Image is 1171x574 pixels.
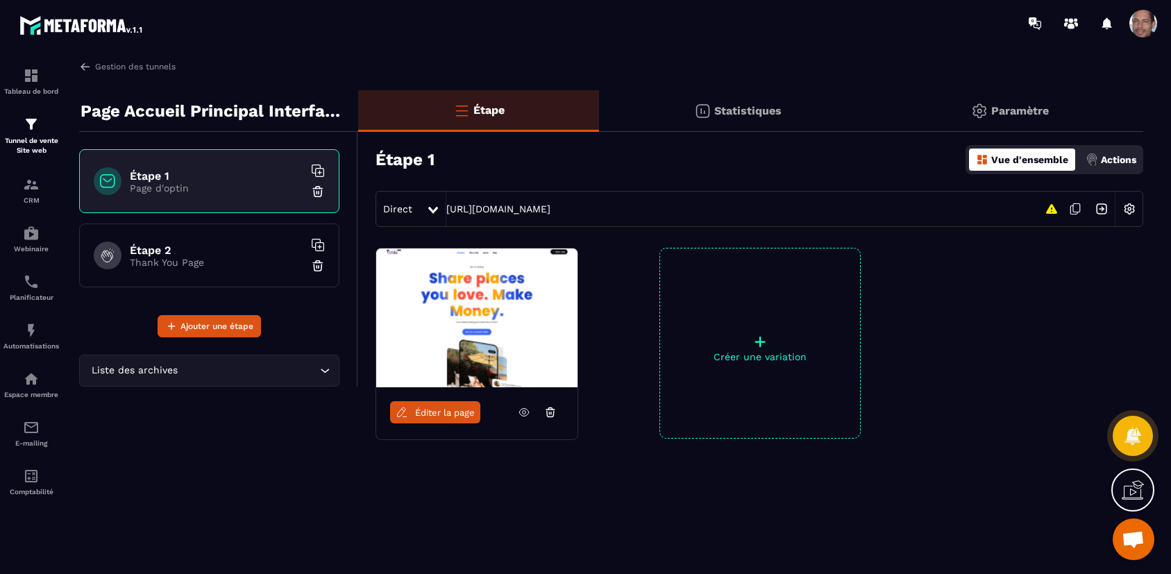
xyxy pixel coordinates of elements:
[23,371,40,387] img: automations
[376,248,578,387] img: image
[3,294,59,301] p: Planificateur
[23,273,40,290] img: scheduler
[130,257,303,268] p: Thank You Page
[3,312,59,360] a: automationsautomationsAutomatisations
[660,332,860,351] p: +
[79,355,339,387] div: Search for option
[1086,153,1098,166] img: actions.d6e523a2.png
[3,391,59,398] p: Espace membre
[1116,196,1143,222] img: setting-w.858f3a88.svg
[3,245,59,253] p: Webinaire
[3,214,59,263] a: automationsautomationsWebinaire
[383,203,412,214] span: Direct
[991,104,1049,117] p: Paramètre
[81,97,348,125] p: Page Accueil Principal Interface83
[3,166,59,214] a: formationformationCRM
[3,263,59,312] a: schedulerschedulerPlanificateur
[3,457,59,506] a: accountantaccountantComptabilité
[3,360,59,409] a: automationsautomationsEspace membre
[23,176,40,193] img: formation
[19,12,144,37] img: logo
[23,419,40,436] img: email
[446,203,550,214] a: [URL][DOMAIN_NAME]
[23,225,40,242] img: automations
[88,363,180,378] span: Liste des archives
[130,183,303,194] p: Page d'optin
[694,103,711,119] img: stats.20deebd0.svg
[3,87,59,95] p: Tableau de bord
[3,105,59,166] a: formationformationTunnel de vente Site web
[1101,154,1136,165] p: Actions
[180,363,317,378] input: Search for option
[3,439,59,447] p: E-mailing
[23,322,40,339] img: automations
[3,57,59,105] a: formationformationTableau de bord
[453,102,470,119] img: bars-o.4a397970.svg
[1088,196,1115,222] img: arrow-next.bcc2205e.svg
[311,185,325,199] img: trash
[79,60,176,73] a: Gestion des tunnels
[311,259,325,273] img: trash
[376,150,435,169] h3: Étape 1
[390,401,480,423] a: Éditer la page
[130,169,303,183] h6: Étape 1
[79,60,92,73] img: arrow
[473,103,505,117] p: Étape
[3,196,59,204] p: CRM
[660,351,860,362] p: Créer une variation
[158,315,261,337] button: Ajouter une étape
[415,407,475,418] span: Éditer la page
[23,468,40,484] img: accountant
[971,103,988,119] img: setting-gr.5f69749f.svg
[23,116,40,133] img: formation
[976,153,988,166] img: dashboard-orange.40269519.svg
[3,136,59,155] p: Tunnel de vente Site web
[3,409,59,457] a: emailemailE-mailing
[3,488,59,496] p: Comptabilité
[23,67,40,84] img: formation
[130,244,303,257] h6: Étape 2
[714,104,782,117] p: Statistiques
[1113,518,1154,560] div: Ouvrir le chat
[180,319,253,333] span: Ajouter une étape
[991,154,1068,165] p: Vue d'ensemble
[3,342,59,350] p: Automatisations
